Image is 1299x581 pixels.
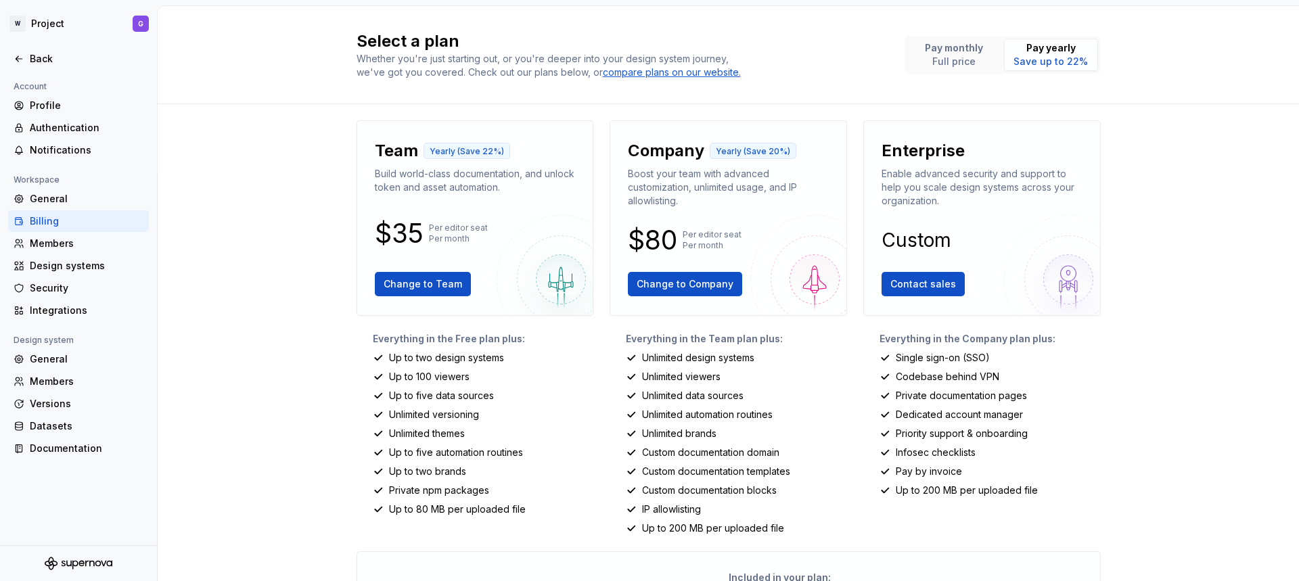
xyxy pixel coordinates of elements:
[30,192,143,206] div: General
[642,427,716,440] p: Unlimited brands
[375,225,424,241] p: $35
[642,446,779,459] p: Custom documentation domain
[642,389,744,402] p: Unlimited data sources
[30,99,143,112] div: Profile
[642,521,784,535] p: Up to 200 MB per uploaded file
[8,210,149,232] a: Billing
[8,255,149,277] a: Design systems
[890,277,956,291] span: Contact sales
[642,351,754,365] p: Unlimited design systems
[430,146,504,157] p: Yearly (Save 22%)
[628,232,677,248] p: $80
[896,484,1038,497] p: Up to 200 MB per uploaded file
[896,446,976,459] p: Infosec checklists
[375,140,418,162] p: Team
[389,389,494,402] p: Up to five data sources
[30,237,143,250] div: Members
[896,351,990,365] p: Single sign-on (SSO)
[45,557,112,570] svg: Supernova Logo
[357,30,888,52] h2: Select a plan
[357,52,749,79] div: Whether you're just starting out, or you're deeper into your design system journey, we've got you...
[642,484,777,497] p: Custom documentation blocks
[8,332,79,348] div: Design system
[375,272,471,296] button: Change to Team
[642,408,773,421] p: Unlimited automation routines
[628,167,829,208] p: Boost your team with advanced customization, unlimited usage, and IP allowlisting.
[389,503,526,516] p: Up to 80 MB per uploaded file
[375,167,576,194] p: Build world-class documentation, and unlock token and asset automation.
[389,370,470,384] p: Up to 100 viewers
[8,300,149,321] a: Integrations
[882,167,1082,208] p: Enable advanced security and support to help you scale design systems across your organization.
[389,446,523,459] p: Up to five automation routines
[8,139,149,161] a: Notifications
[1013,41,1088,55] p: Pay yearly
[1013,55,1088,68] p: Save up to 22%
[603,66,741,79] a: compare plans on our website.
[373,332,594,346] p: Everything in the Free plan plus:
[642,465,790,478] p: Custom documentation templates
[925,41,983,55] p: Pay monthly
[30,214,143,228] div: Billing
[716,146,790,157] p: Yearly (Save 20%)
[896,389,1027,402] p: Private documentation pages
[8,172,65,188] div: Workspace
[30,352,143,366] div: General
[8,95,149,116] a: Profile
[8,393,149,415] a: Versions
[389,427,465,440] p: Unlimited themes
[626,332,847,346] p: Everything in the Team plan plus:
[30,143,143,157] div: Notifications
[8,233,149,254] a: Members
[384,277,462,291] span: Change to Team
[30,304,143,317] div: Integrations
[30,442,143,455] div: Documentation
[8,348,149,370] a: General
[642,370,721,384] p: Unlimited viewers
[8,117,149,139] a: Authentication
[896,427,1028,440] p: Priority support & onboarding
[8,415,149,437] a: Datasets
[637,277,733,291] span: Change to Company
[896,465,962,478] p: Pay by invoice
[1004,39,1098,71] button: Pay yearlySave up to 22%
[30,397,143,411] div: Versions
[30,419,143,433] div: Datasets
[9,16,26,32] div: W
[907,39,1001,71] button: Pay monthlyFull price
[8,188,149,210] a: General
[30,375,143,388] div: Members
[882,272,965,296] button: Contact sales
[30,259,143,273] div: Design systems
[896,408,1023,421] p: Dedicated account manager
[429,223,488,244] p: Per editor seat Per month
[30,121,143,135] div: Authentication
[389,465,466,478] p: Up to two brands
[642,503,701,516] p: IP allowlisting
[3,9,154,39] button: WProjectG
[8,277,149,299] a: Security
[31,17,64,30] div: Project
[30,52,143,66] div: Back
[882,232,951,248] p: Custom
[683,229,742,251] p: Per editor seat Per month
[896,370,999,384] p: Codebase behind VPN
[389,351,504,365] p: Up to two design systems
[880,332,1101,346] p: Everything in the Company plan plus:
[389,408,479,421] p: Unlimited versioning
[30,281,143,295] div: Security
[389,484,489,497] p: Private npm packages
[138,18,143,29] div: G
[8,371,149,392] a: Members
[882,140,965,162] p: Enterprise
[628,272,742,296] button: Change to Company
[8,48,149,70] a: Back
[8,438,149,459] a: Documentation
[628,140,704,162] p: Company
[8,78,52,95] div: Account
[925,55,983,68] p: Full price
